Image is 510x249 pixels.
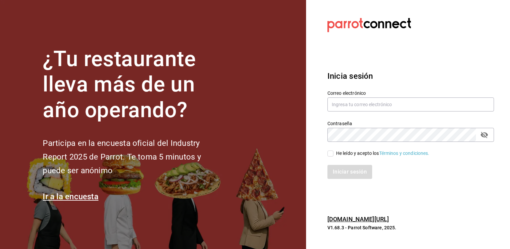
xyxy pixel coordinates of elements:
div: He leído y acepto los [336,150,430,157]
a: [DOMAIN_NAME][URL] [327,216,389,223]
p: V1.68.3 - Parrot Software, 2025. [327,224,494,231]
h3: Inicia sesión [327,70,494,82]
h1: ¿Tu restaurante lleva más de un año operando? [43,46,223,123]
a: Ir a la encuesta [43,192,98,201]
button: passwordField [479,129,490,141]
label: Contraseña [327,121,494,126]
input: Ingresa tu correo electrónico [327,97,494,111]
a: Términos y condiciones. [379,151,430,156]
label: Correo electrónico [327,90,494,95]
h2: Participa en la encuesta oficial del Industry Report 2025 de Parrot. Te toma 5 minutos y puede se... [43,137,223,177]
